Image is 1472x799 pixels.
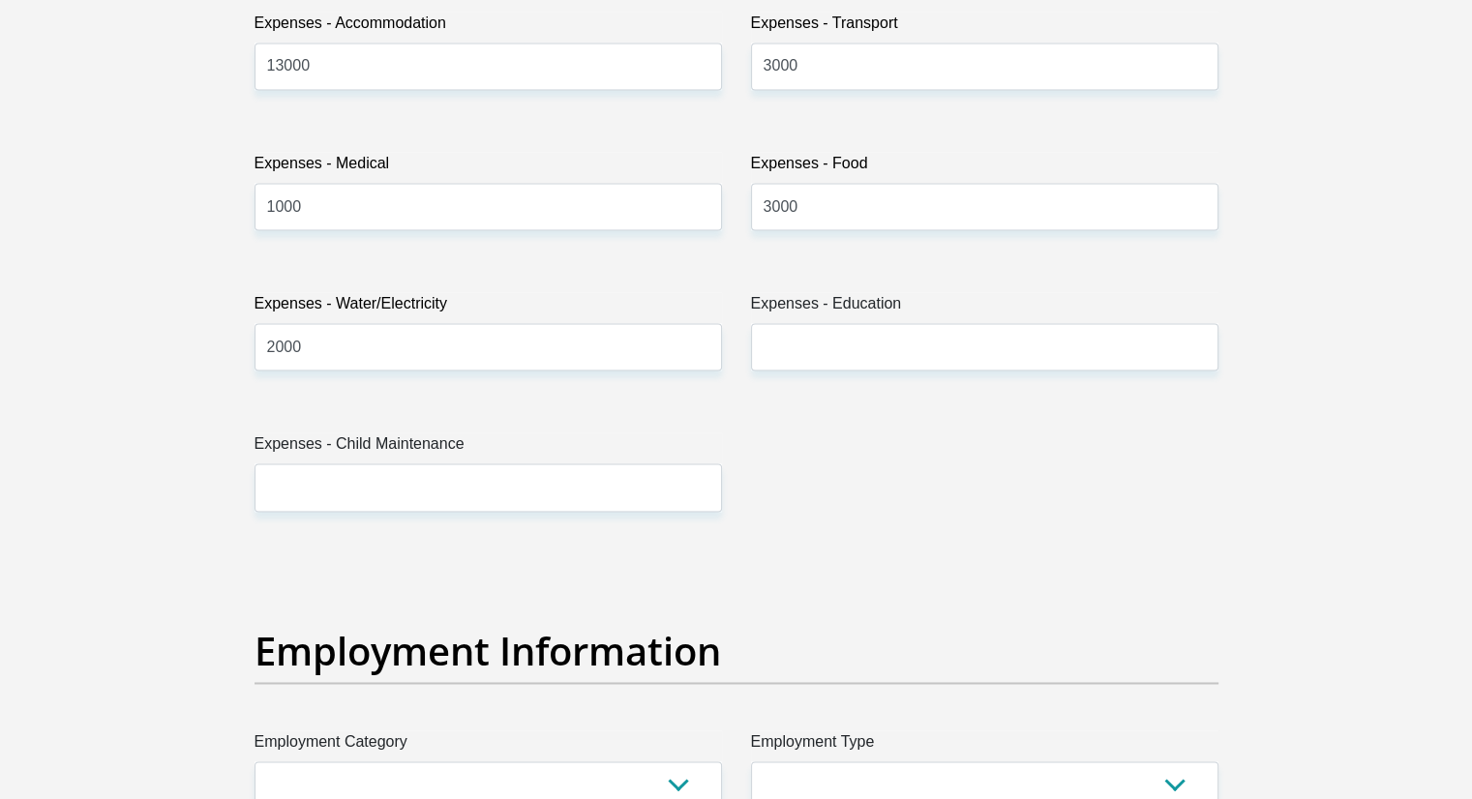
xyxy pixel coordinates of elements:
[255,43,722,90] input: Expenses - Accommodation
[255,432,722,463] label: Expenses - Child Maintenance
[255,323,722,370] input: Expenses - Water/Electricity
[751,323,1218,370] input: Expenses - Education
[255,292,722,323] label: Expenses - Water/Electricity
[255,463,722,511] input: Expenses - Child Maintenance
[751,12,1218,43] label: Expenses - Transport
[255,183,722,230] input: Expenses - Medical
[255,730,722,761] label: Employment Category
[255,628,1218,674] h2: Employment Information
[255,152,722,183] label: Expenses - Medical
[751,43,1218,90] input: Expenses - Transport
[751,183,1218,230] input: Expenses - Food
[751,292,1218,323] label: Expenses - Education
[751,730,1218,761] label: Employment Type
[255,12,722,43] label: Expenses - Accommodation
[751,152,1218,183] label: Expenses - Food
